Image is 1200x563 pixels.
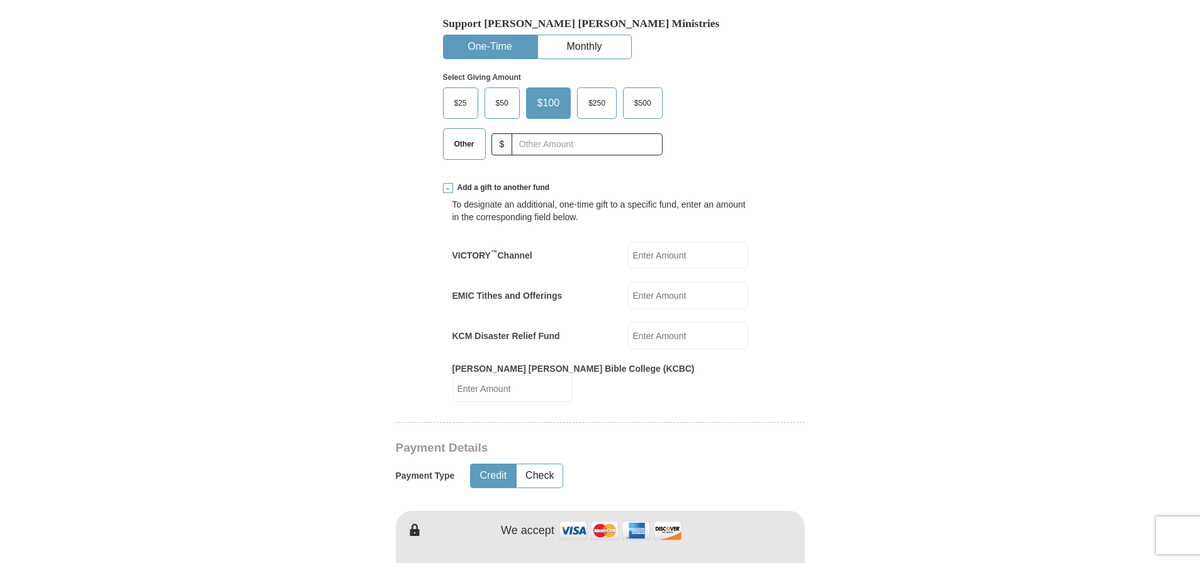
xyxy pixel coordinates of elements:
span: Other [448,135,481,153]
span: $250 [582,94,612,113]
button: Monthly [538,35,631,59]
div: To designate an additional, one-time gift to a specific fund, enter an amount in the correspondin... [452,198,748,223]
input: Enter Amount [628,242,748,269]
span: $25 [448,94,473,113]
span: $ [491,133,513,155]
button: Credit [471,464,515,488]
sup: ™ [491,248,498,256]
label: EMIC Tithes and Offerings [452,289,563,302]
input: Enter Amount [452,375,573,402]
button: One-Time [444,35,537,59]
h5: Support [PERSON_NAME] [PERSON_NAME] Ministries [443,17,758,30]
span: $50 [490,94,515,113]
span: $100 [531,94,566,113]
h5: Payment Type [396,471,455,481]
span: Add a gift to another fund [453,182,550,193]
input: Other Amount [512,133,662,155]
label: [PERSON_NAME] [PERSON_NAME] Bible College (KCBC) [452,362,695,375]
span: $500 [628,94,658,113]
input: Enter Amount [628,322,748,349]
img: credit cards accepted [558,517,683,544]
h3: Payment Details [396,441,717,455]
label: KCM Disaster Relief Fund [452,330,560,342]
button: Check [517,464,563,488]
h4: We accept [501,524,554,538]
input: Enter Amount [628,282,748,309]
label: VICTORY Channel [452,249,532,262]
strong: Select Giving Amount [443,73,521,82]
